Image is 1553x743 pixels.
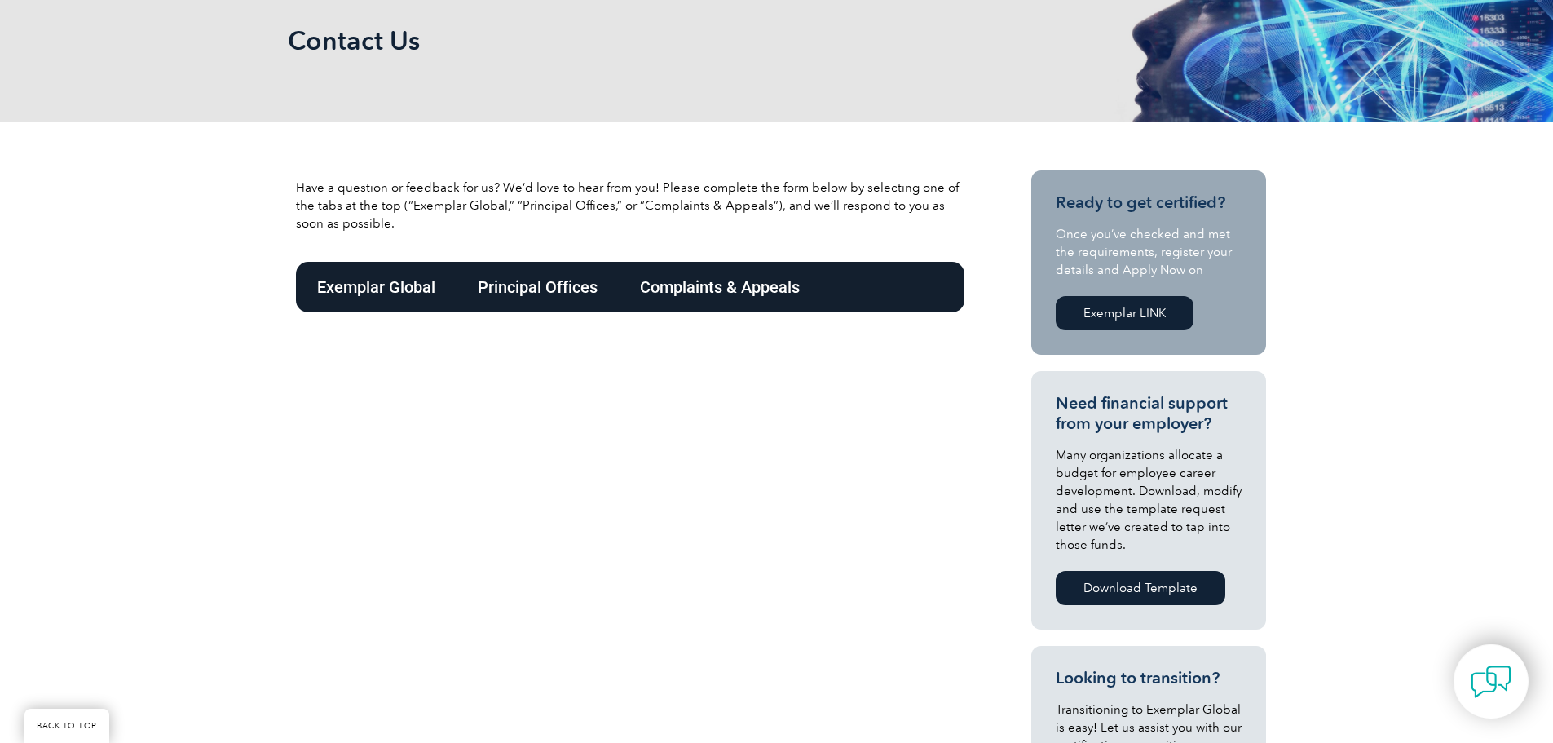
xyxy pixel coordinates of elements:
[1056,296,1193,330] a: Exemplar LINK
[457,262,619,312] div: Principal Offices
[1056,225,1242,279] p: Once you’ve checked and met the requirements, register your details and Apply Now on
[1056,393,1242,434] h3: Need financial support from your employer?
[288,24,914,56] h1: Contact Us
[619,262,821,312] div: Complaints & Appeals
[1056,192,1242,213] h3: Ready to get certified?
[24,709,109,743] a: BACK TO TOP
[1056,571,1225,605] a: Download Template
[296,262,457,312] div: Exemplar Global
[1471,661,1511,702] img: contact-chat.png
[296,179,964,232] p: Have a question or feedback for us? We’d love to hear from you! Please complete the form below by...
[1056,446,1242,554] p: Many organizations allocate a budget for employee career development. Download, modify and use th...
[1056,668,1242,688] h3: Looking to transition?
